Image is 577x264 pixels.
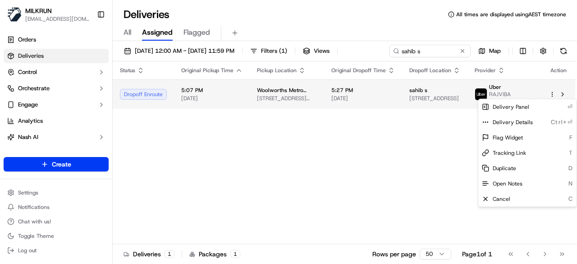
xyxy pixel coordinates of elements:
[568,103,573,111] span: ⏎
[493,119,533,126] span: Delivery Details
[569,149,573,157] span: T
[493,149,526,157] span: Tracking Link
[568,195,573,203] span: C
[493,134,523,141] span: Flag Widget
[568,180,573,188] span: N
[551,118,573,126] span: Ctrl+⏎
[493,195,510,203] span: Cancel
[493,180,522,187] span: Open Notes
[493,165,516,172] span: Duplicate
[568,164,573,172] span: D
[493,103,529,111] span: Delivery Panel
[569,134,573,142] span: F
